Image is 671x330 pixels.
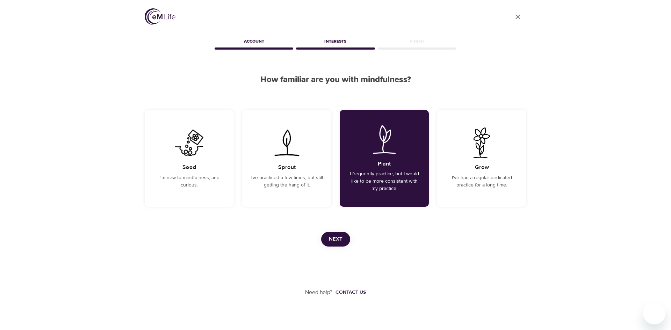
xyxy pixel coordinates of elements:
[242,110,331,207] div: I've practiced a few times, but still getting the hang of it.SproutI've practiced a few times, bu...
[251,174,323,189] p: I've practiced a few times, but still getting the hang of it.
[643,302,665,324] iframe: Button to launch messaging window
[348,170,420,192] p: I frequently practice, but I would like to be more consistent with my practice.
[437,110,526,207] div: I've had a regular dedicated practice for a long time.GrowI've had a regular dedicated practice f...
[340,110,429,207] div: I frequently practice, but I would like to be more consistent with my practice.PlantI frequently ...
[305,288,333,296] p: Need help?
[335,289,366,296] div: Contact us
[367,124,402,155] img: I frequently practice, but I would like to be more consistent with my practice.
[172,127,207,158] img: I'm new to mindfulness, and curious.
[278,164,296,171] h5: Sprout
[446,174,518,189] p: I've had a regular dedicated practice for a long time.
[321,232,350,247] button: Next
[464,127,499,158] img: I've had a regular dedicated practice for a long time.
[333,289,366,296] a: Contact us
[510,8,526,25] a: close
[378,160,391,168] h5: Plant
[475,164,489,171] h5: Grow
[145,8,175,25] img: logo
[145,110,234,207] div: I'm new to mindfulness, and curious.SeedI'm new to mindfulness, and curious.
[182,164,196,171] h5: Seed
[145,75,526,85] h2: How familiar are you with mindfulness?
[329,235,342,244] span: Next
[269,127,304,158] img: I've practiced a few times, but still getting the hang of it.
[153,174,225,189] p: I'm new to mindfulness, and curious.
